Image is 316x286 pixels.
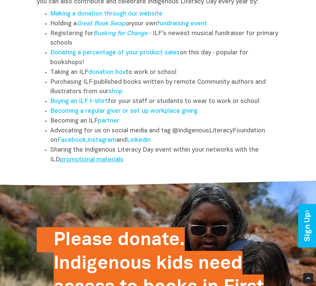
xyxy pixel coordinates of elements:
em: or [77,21,131,27]
li: for your staff or students to wear to work or school [50,97,280,107]
li: Holding a your own [50,19,280,29]
li: on this day ‑ popular for bookshops! [50,48,280,68]
a: Facebook [57,137,86,143]
li: Becoming an ILF [50,116,280,126]
li: Purchasing ILF‑published books written by remote Community authors and illustrators from our [50,78,280,97]
li: Sharing the Indigenous Literacy Day event within your networks with the ILD [50,146,280,165]
a: Great Book Swap [77,21,125,27]
li: Taking an ILF to work or school [50,68,280,78]
li: Advocating for us on social media and tag @IndigenousLiteracyFoundation on , and [50,126,280,146]
a: Linkedin [127,137,151,143]
a: donation box [88,70,126,75]
div: Scroll Back to Top [303,273,313,283]
a: fundraising event [157,21,207,27]
a: Donating a percentage of your product sales [50,50,180,56]
a: Becoming a regular giver or set up workplace giving [50,108,198,114]
a: Making a donation through our website [50,11,163,17]
a: Instagram [87,137,116,143]
a: promotional materials [60,157,123,163]
a: partner [98,118,119,124]
a: shop [109,89,123,95]
li: Registering for ‑ ILF's newest musical fundraiser for primary schools [50,29,280,49]
a: Busking for Change [93,31,148,36]
a: Buying an ILF t-shirt [50,99,108,104]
